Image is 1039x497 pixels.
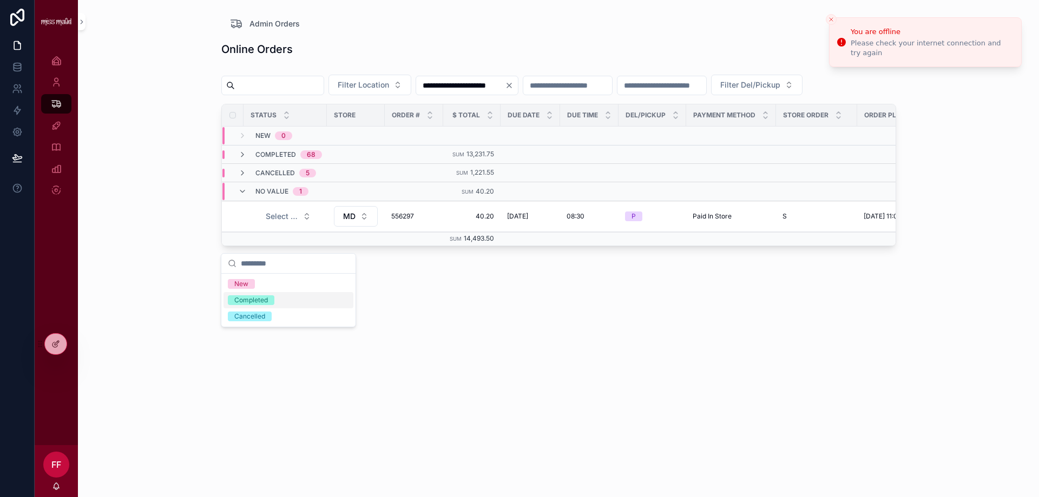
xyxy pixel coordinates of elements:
span: Filter Del/Pickup [720,79,780,90]
span: Admin Orders [249,18,300,29]
span: Order Placed [864,111,914,120]
div: 0 [281,131,286,140]
button: Select Button [257,207,320,226]
span: $ Total [452,111,480,120]
small: Sum [456,170,468,176]
span: FF [51,458,61,471]
span: S [782,212,787,221]
button: Select Button [334,206,378,227]
div: scrollable content [35,43,78,214]
div: 5 [306,169,310,177]
span: Store Order [783,111,828,120]
span: Due Date [508,111,540,120]
span: Select a Status [266,211,298,222]
div: 1 [299,187,302,196]
span: [DATE] [507,212,528,221]
img: App logo [41,18,71,25]
a: Select Button [333,206,378,227]
a: Admin Orders [230,17,300,30]
span: 08:30 [567,212,584,221]
div: Please check your internet connection and try again [851,38,1012,58]
h1: Online Orders [221,42,293,57]
small: Sum [452,151,464,157]
a: S [782,212,851,221]
a: [DATE] [507,212,554,221]
div: Completed [234,295,268,305]
span: 1,221.55 [470,168,494,176]
span: Store [334,111,356,120]
div: P [632,211,636,221]
span: 40.20 [476,187,494,195]
a: 556297 [391,212,437,221]
div: Cancelled [234,312,265,321]
a: [DATE] 11:05 am [864,212,932,221]
a: 08:30 [567,212,612,221]
span: Filter Location [338,79,389,90]
a: Paid In Store [693,212,770,221]
span: Status [251,111,277,120]
div: New [234,279,248,289]
span: Payment Method [693,111,755,120]
span: New [255,131,271,140]
small: Sum [462,189,474,195]
a: 40.20 [450,212,494,221]
span: [DATE] 11:05 am [864,212,913,221]
button: Clear [505,81,518,90]
span: Del/Pickup [626,111,666,120]
span: MD [343,211,356,222]
button: Select Button [711,75,803,95]
small: Sum [450,236,462,242]
span: Due Time [567,111,598,120]
button: Close toast [826,14,837,25]
a: P [625,211,680,221]
span: 13,231.75 [466,150,494,158]
span: 14,493.50 [464,234,494,242]
span: Completed [255,150,296,159]
button: Select Button [328,75,411,95]
span: Paid In Store [693,212,732,221]
span: No value [255,187,288,196]
div: 68 [307,150,315,159]
span: Order # [392,111,420,120]
div: Suggestions [221,274,356,327]
div: You are offline [851,26,1012,37]
a: Select Button [257,206,320,227]
span: Cancelled [255,169,295,177]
